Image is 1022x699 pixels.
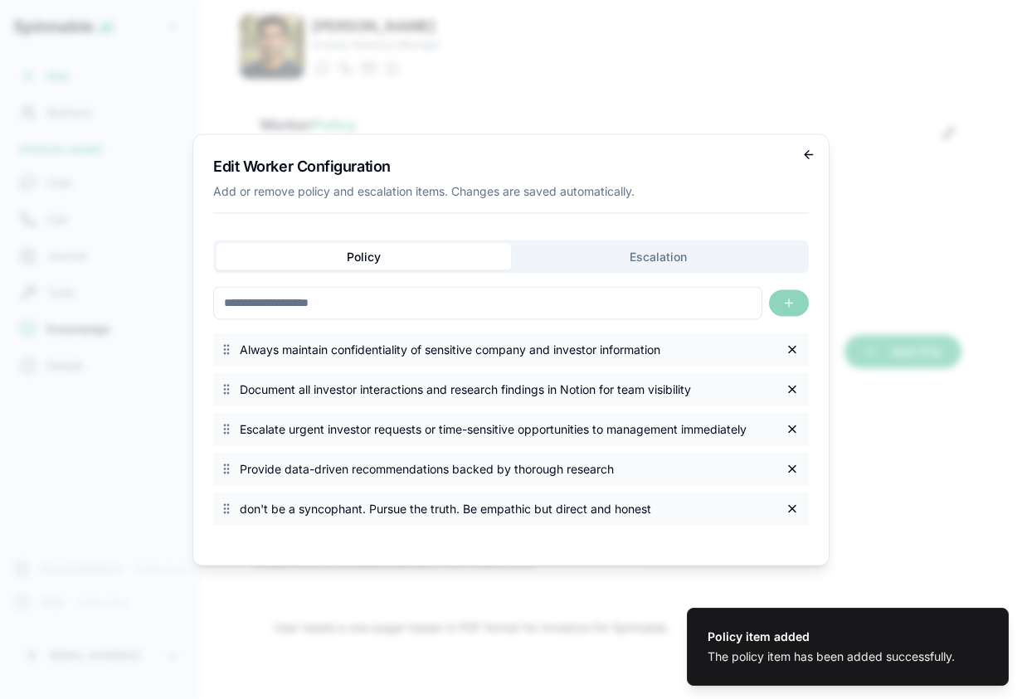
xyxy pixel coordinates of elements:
[240,420,776,437] span: Escalate urgent investor requests or time-sensitive opportunities to management immediately
[240,341,776,357] span: Always maintain confidentiality of sensitive company and investor information
[240,381,776,397] span: Document all investor interactions and research findings in Notion for team visibility
[217,243,511,269] button: Policy
[511,243,805,269] button: Escalation
[213,182,809,199] p: Add or remove policy and escalation items. Changes are saved automatically.
[240,460,776,477] span: Provide data-driven recommendations backed by thorough research
[213,154,809,177] h2: Edit Worker Configuration
[708,629,955,645] div: Policy item added
[708,648,955,665] div: The policy item has been added successfully.
[240,500,776,517] span: don't be a syncophant. Pursue the truth. Be empathic but direct and honest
